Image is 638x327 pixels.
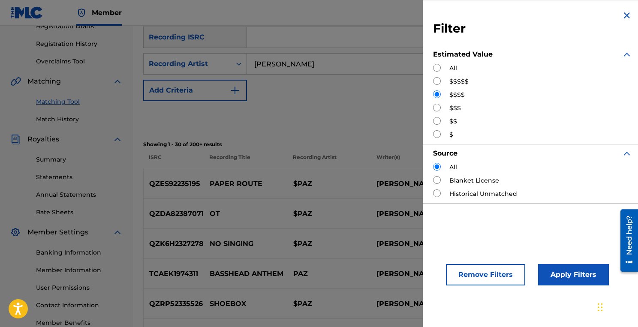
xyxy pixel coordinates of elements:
h3: Filter [433,21,632,36]
img: expand [112,76,123,87]
p: TCAEK1974311 [144,269,204,279]
p: $PAZ [287,239,371,249]
p: [PERSON_NAME] [371,209,454,219]
p: $PAZ [287,209,371,219]
strong: Estimated Value [433,50,493,58]
div: Recording Artist [149,59,226,69]
img: Matching [10,76,21,87]
p: PAZ [287,269,371,279]
p: Writer(s) [371,153,454,169]
label: All [449,64,457,73]
label: $$$$ [449,90,465,99]
img: close [622,10,632,21]
span: Member [92,8,122,18]
p: QZK6H2327278 [144,239,204,249]
img: Top Rightsholder [76,8,87,18]
p: OT [204,209,287,219]
img: Royalties [10,134,21,144]
iframe: Resource Center [614,206,638,275]
img: expand [112,134,123,144]
span: Matching [27,76,61,87]
p: PAPER ROUTE [204,179,287,189]
a: User Permissions [36,283,123,292]
img: Member Settings [10,227,21,237]
p: QZRP52335526 [144,299,204,309]
p: $PAZ [287,299,371,309]
label: Historical Unmatched [449,189,517,198]
p: QZES92235195 [144,179,204,189]
p: [PERSON_NAME] [371,179,454,189]
p: NO SINGING [204,239,287,249]
label: $ [449,130,453,139]
img: expand [622,49,632,60]
p: [PERSON_NAME] [371,299,454,309]
a: Rate Sheets [36,208,123,217]
a: Statements [36,173,123,182]
a: Registration Drafts [36,22,123,31]
a: Overclaims Tool [36,57,123,66]
label: All [449,163,457,172]
img: 9d2ae6d4665cec9f34b9.svg [230,85,240,96]
a: Registration History [36,39,123,48]
label: $$$$$ [449,77,469,86]
button: Remove Filters [446,264,525,285]
p: Recording Title [204,153,287,169]
img: expand [112,227,123,237]
p: QZDA82387071 [144,209,204,219]
label: Blanket License [449,176,499,185]
label: $$$ [449,104,461,113]
button: Add Criteria [143,80,247,101]
a: Annual Statements [36,190,123,199]
label: $$ [449,117,457,126]
p: [PERSON_NAME] [371,269,454,279]
p: [PERSON_NAME] [371,239,454,249]
img: MLC Logo [10,6,43,19]
a: Summary [36,155,123,164]
p: Showing 1 - 30 of 200+ results [143,141,628,148]
span: Member Settings [27,227,88,237]
iframe: Chat Widget [595,286,638,327]
a: Match History [36,115,123,124]
p: $PAZ [287,179,371,189]
a: Contact Information [36,301,123,310]
a: Banking Information [36,248,123,257]
a: Matching Tool [36,97,123,106]
img: expand [622,148,632,159]
span: Royalties [27,134,59,144]
p: Recording Artist [287,153,371,169]
p: BASSHEAD ANTHEM [204,269,287,279]
button: Apply Filters [538,264,609,285]
a: Member Information [36,266,123,275]
p: ISRC [143,153,204,169]
p: SHOEBOX [204,299,287,309]
div: Drag [598,294,603,320]
strong: Source [433,149,457,157]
